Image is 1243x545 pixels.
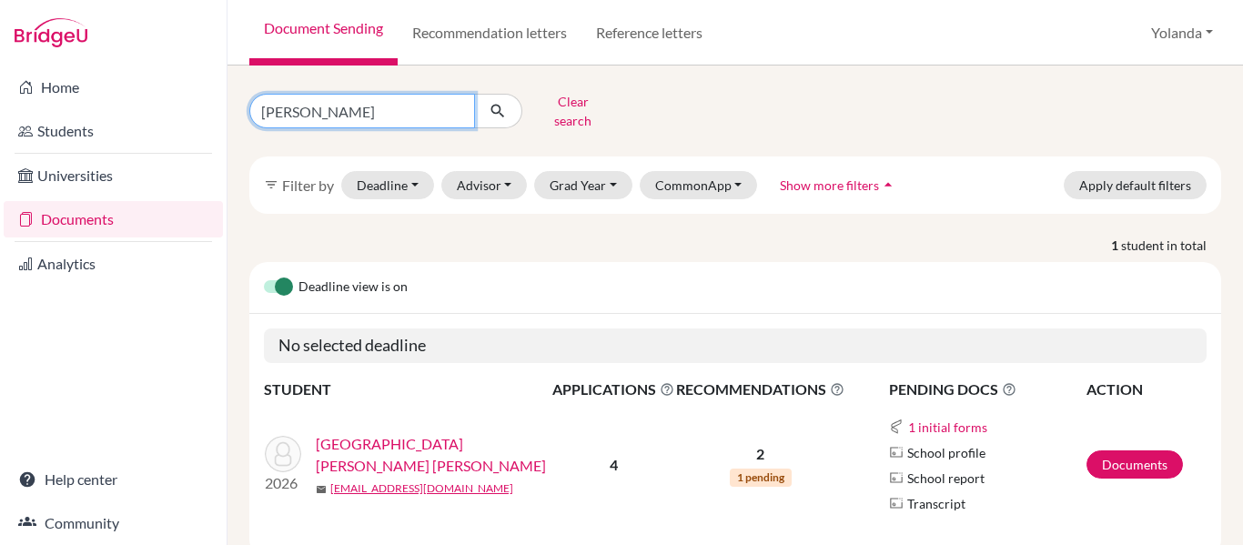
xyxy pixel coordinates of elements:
img: Common App logo [889,419,904,434]
img: Parchments logo [889,496,904,510]
span: 1 pending [730,469,792,487]
img: Parchments logo [889,470,904,485]
span: School profile [907,443,985,462]
a: Analytics [4,246,223,282]
span: student in total [1121,236,1221,255]
a: Community [4,505,223,541]
strong: 1 [1111,236,1121,255]
span: PENDING DOCS [889,378,1085,400]
p: 2 [676,443,844,465]
button: Apply default filters [1064,171,1207,199]
a: Home [4,69,223,106]
button: Advisor [441,171,528,199]
span: mail [316,484,327,495]
input: Find student by name... [249,94,475,128]
button: Deadline [341,171,434,199]
th: STUDENT [264,378,551,401]
button: Grad Year [534,171,632,199]
i: filter_list [264,177,278,192]
button: Yolanda [1143,15,1221,50]
span: APPLICATIONS [552,378,674,400]
span: School report [907,469,985,488]
span: RECOMMENDATIONS [676,378,844,400]
span: Show more filters [780,177,879,193]
a: [EMAIL_ADDRESS][DOMAIN_NAME] [330,480,513,497]
span: Transcript [907,494,965,513]
p: 2026 [265,472,301,494]
img: Valencia, Nyah Nicolette [265,436,301,472]
h5: No selected deadline [264,328,1207,363]
span: Filter by [282,177,334,194]
button: 1 initial forms [907,417,988,438]
a: Help center [4,461,223,498]
a: Universities [4,157,223,194]
th: ACTION [1086,378,1207,401]
a: Documents [1086,450,1183,479]
button: CommonApp [640,171,758,199]
a: Documents [4,201,223,237]
button: Show more filtersarrow_drop_up [764,171,913,199]
span: Deadline view is on [298,277,408,298]
img: Parchments logo [889,445,904,459]
img: Bridge-U [15,18,87,47]
i: arrow_drop_up [879,176,897,194]
a: [GEOGRAPHIC_DATA][PERSON_NAME] [PERSON_NAME] [316,433,564,477]
button: Clear search [522,87,623,135]
b: 4 [610,456,618,473]
a: Students [4,113,223,149]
